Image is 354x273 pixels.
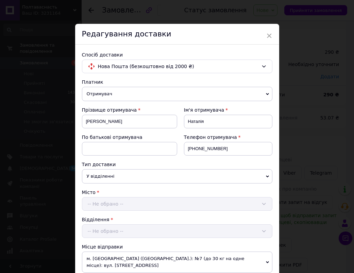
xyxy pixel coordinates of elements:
[82,244,123,250] span: Місце відправки
[82,189,272,196] div: Місто
[82,107,137,113] span: Прізвище отримувача
[82,162,116,167] span: Тип доставки
[82,87,272,101] span: Отримувач
[82,169,272,183] span: У відділенні
[184,142,272,156] input: +380
[266,30,272,42] span: ×
[75,24,279,45] div: Редагування доставки
[82,252,272,273] span: м. [GEOGRAPHIC_DATA] ([GEOGRAPHIC_DATA].): №7 (до 30 кг на одне місце): вул. [STREET_ADDRESS]
[184,134,237,140] span: Телефон отримувача
[82,134,142,140] span: По батькові отримувача
[82,51,272,58] div: Спосіб доставки
[98,63,258,70] span: Нова Пошта (безкоштовно від 2000 ₴)
[82,79,103,85] span: Платник
[184,107,224,113] span: Ім'я отримувача
[82,216,272,223] div: Відділення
